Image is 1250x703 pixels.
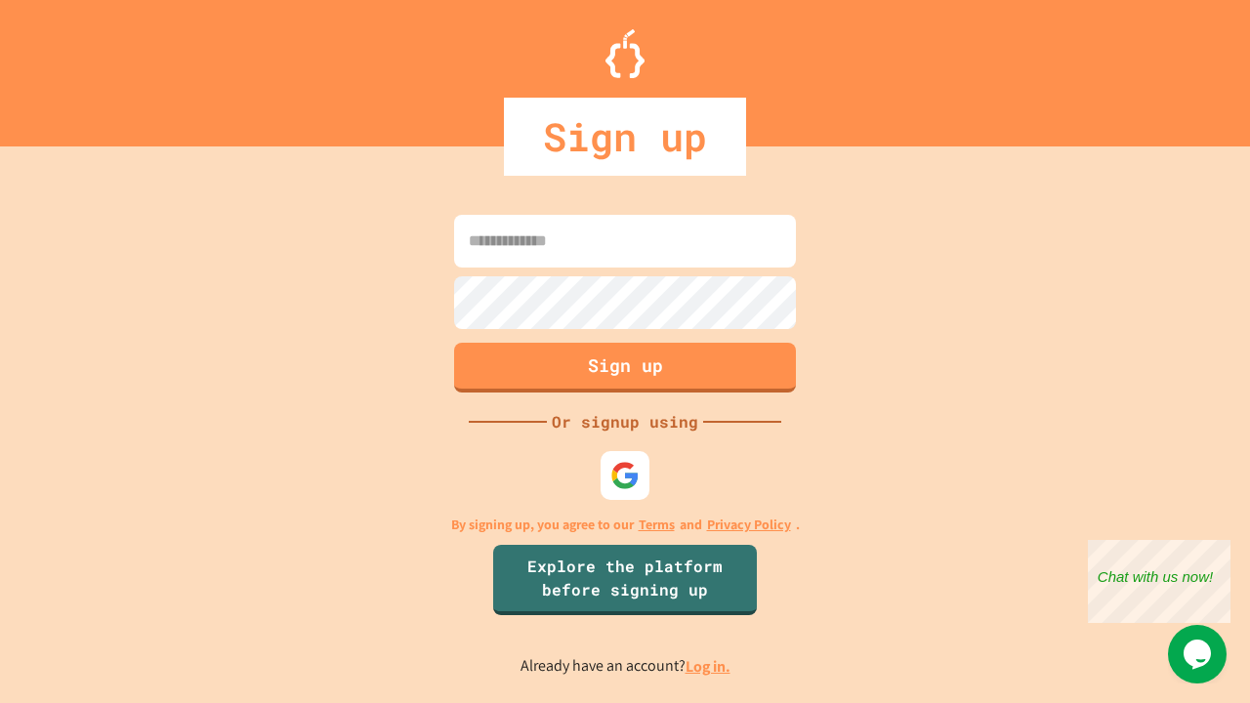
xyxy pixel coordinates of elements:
[610,461,640,490] img: google-icon.svg
[1168,625,1230,683] iframe: chat widget
[707,515,791,535] a: Privacy Policy
[521,654,730,679] p: Already have an account?
[493,545,757,615] a: Explore the platform before signing up
[547,410,703,434] div: Or signup using
[504,98,746,176] div: Sign up
[605,29,645,78] img: Logo.svg
[639,515,675,535] a: Terms
[686,656,730,677] a: Log in.
[454,343,796,393] button: Sign up
[1088,540,1230,623] iframe: chat widget
[451,515,800,535] p: By signing up, you agree to our and .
